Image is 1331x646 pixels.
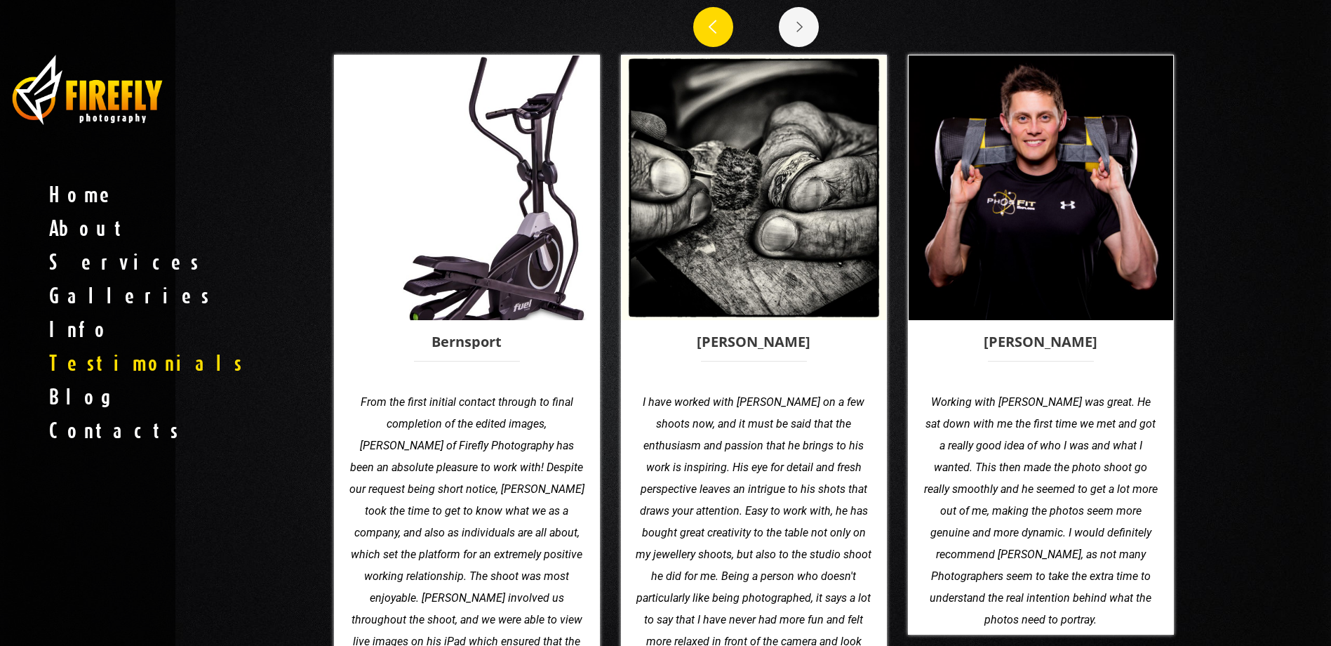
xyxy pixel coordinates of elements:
span: [PERSON_NAME] [909,334,1173,349]
blockquote: Working with [PERSON_NAME] was great. He sat down with me the first time we met and got a really ... [923,391,1159,631]
div: Previous [693,7,733,47]
img: business photography [11,53,165,127]
span: Bernsport [335,334,599,349]
span: [PERSON_NAME] [622,334,886,349]
div: Next [779,7,819,47]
